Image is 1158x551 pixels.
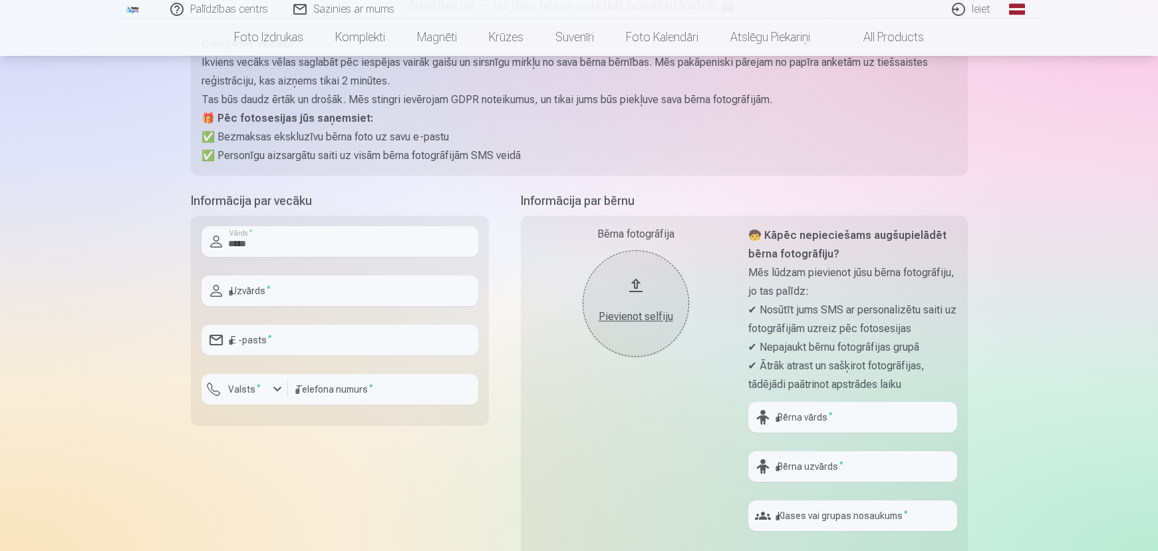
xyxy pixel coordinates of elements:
strong: 🎁 Pēc fotosesijas jūs saņemsiet: [202,112,373,124]
div: Pievienot selfiju [596,309,676,325]
div: Bērna fotogrāfija [531,226,740,242]
label: Valsts [223,383,266,396]
h5: Informācija par vecāku [191,192,489,210]
button: Pievienot selfiju [583,250,689,357]
a: Suvenīri [539,19,610,56]
p: Tas būs daudz ērtāk un drošāk. Mēs stingri ievērojam GDPR noteikumus, un tikai jums būs piekļuve ... [202,91,957,109]
p: ✔ Ātrāk atrast un sašķirot fotogrāfijas, tādējādi paātrinot apstrādes laiku [748,357,957,394]
a: Atslēgu piekariņi [714,19,826,56]
p: ✅ Bezmaksas ekskluzīvu bērna foto uz savu e-pastu [202,128,957,146]
a: All products [826,19,940,56]
p: Ikviens vecāks vēlas saglabāt pēc iespējas vairāk gaišu un sirsnīgu mirkļu no sava bērna bērnības... [202,53,957,91]
a: Magnēti [401,19,473,56]
strong: 🧒 Kāpēc nepieciešams augšupielādēt bērna fotogrāfiju? [748,229,946,260]
p: ✔ Nepajaukt bērnu fotogrāfijas grupā [748,338,957,357]
p: Mēs lūdzam pievienot jūsu bērna fotogrāfiju, jo tas palīdz: [748,264,957,301]
a: Foto kalendāri [610,19,714,56]
p: ✔ Nosūtīt jums SMS ar personalizētu saiti uz fotogrāfijām uzreiz pēc fotosesijas [748,301,957,338]
p: ✅ Personīgu aizsargātu saiti uz visām bērna fotogrāfijām SMS veidā [202,146,957,165]
a: Komplekti [319,19,401,56]
a: Foto izdrukas [218,19,319,56]
a: Krūzes [473,19,539,56]
img: /fa1 [126,5,140,13]
button: Valsts* [202,374,288,405]
h5: Informācija par bērnu [521,192,968,210]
